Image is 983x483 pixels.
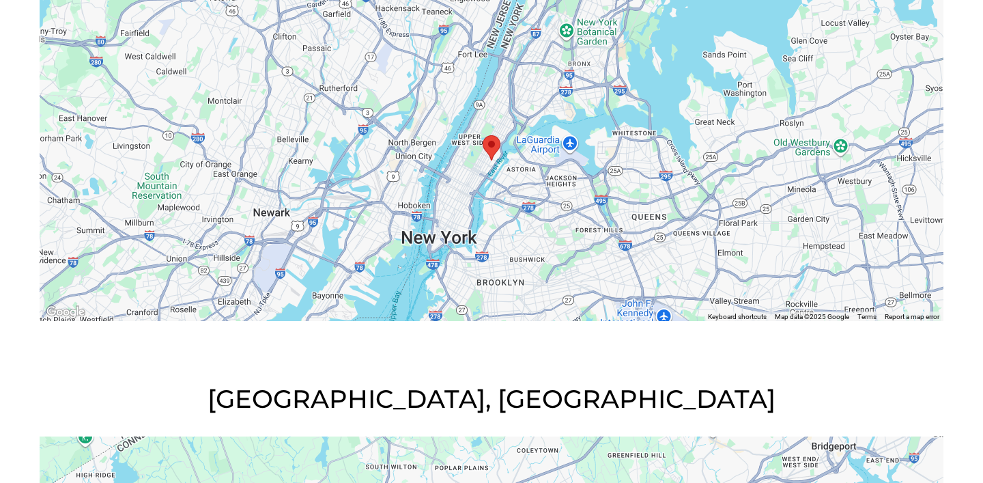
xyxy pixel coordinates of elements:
[483,135,500,161] div: Liebert Associates CPA 401 East 77th Street New York, NY, 10075, United States
[885,313,939,320] a: Report a map error
[857,313,877,320] a: Terms
[43,303,88,321] img: Google
[40,383,944,416] h3: [GEOGRAPHIC_DATA], [GEOGRAPHIC_DATA]
[708,312,767,322] button: Keyboard shortcuts
[43,303,88,321] a: Open this area in Google Maps (opens a new window)
[775,313,849,320] span: Map data ©2025 Google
